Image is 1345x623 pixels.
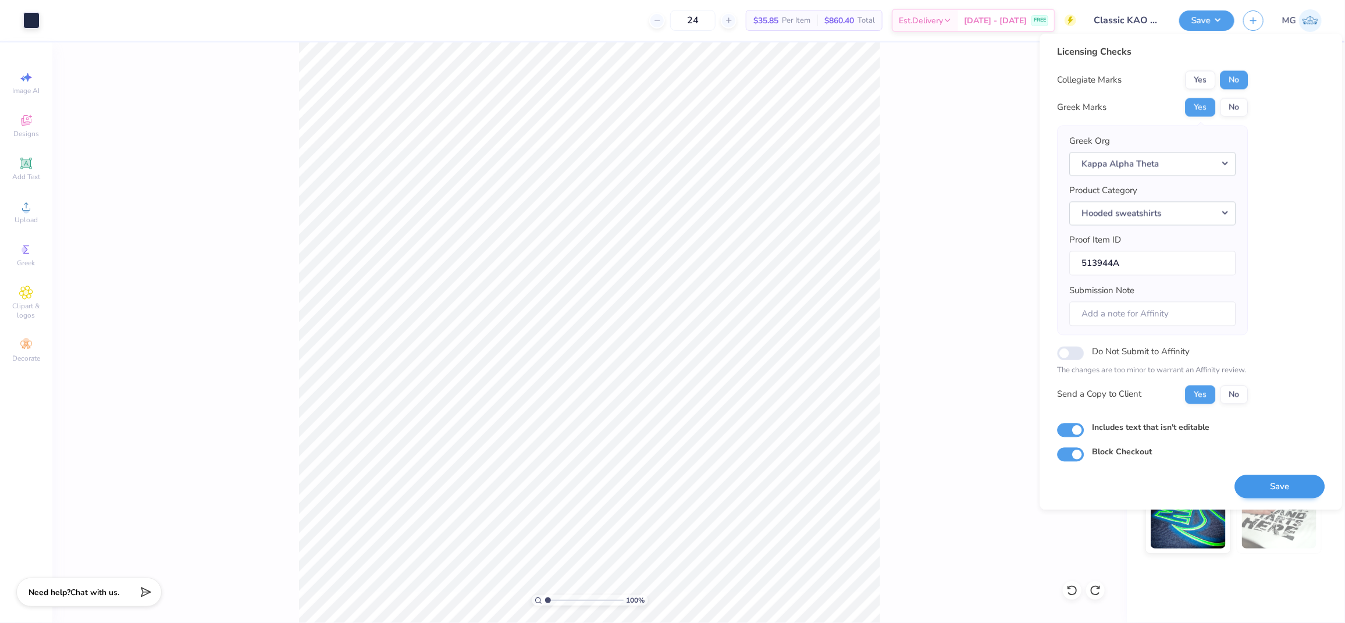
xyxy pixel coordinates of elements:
button: Yes [1186,385,1216,404]
span: Image AI [13,86,40,95]
label: Do Not Submit to Affinity [1093,344,1190,359]
span: Total [857,15,875,27]
span: Est. Delivery [899,15,943,27]
button: No [1221,98,1248,117]
a: MG [1282,9,1322,32]
div: Licensing Checks [1058,45,1248,59]
span: $35.85 [753,15,778,27]
img: Glow in the Dark Ink [1151,490,1226,549]
span: MG [1282,14,1296,27]
span: Greek [17,258,35,268]
img: Water based Ink [1242,490,1317,549]
button: Yes [1186,71,1216,90]
input: – – [670,10,716,31]
div: Greek Marks [1058,101,1107,114]
button: Save [1235,475,1325,499]
span: Decorate [12,354,40,363]
span: 100 % [627,595,645,606]
img: Mary Grace [1299,9,1322,32]
label: Submission Note [1070,284,1135,298]
input: Untitled Design [1085,9,1170,32]
div: Send a Copy to Client [1058,388,1142,401]
button: Hooded sweatshirts [1070,201,1236,225]
input: Add a note for Affinity [1070,301,1236,326]
button: Yes [1186,98,1216,117]
span: $860.40 [824,15,854,27]
label: Block Checkout [1093,446,1152,458]
label: Product Category [1070,184,1138,198]
button: Kappa Alpha Theta [1070,152,1236,176]
span: Upload [15,215,38,225]
button: No [1221,71,1248,90]
label: Includes text that isn't editable [1093,421,1210,433]
label: Proof Item ID [1070,234,1122,247]
span: Designs [13,129,39,138]
span: Chat with us. [70,587,119,598]
span: Clipart & logos [6,301,47,320]
span: FREE [1034,16,1046,24]
div: Collegiate Marks [1058,73,1122,87]
button: No [1221,385,1248,404]
strong: Need help? [29,587,70,598]
span: Per Item [782,15,810,27]
p: The changes are too minor to warrant an Affinity review. [1058,365,1248,377]
label: Greek Org [1070,135,1111,148]
button: Save [1179,10,1234,31]
span: [DATE] - [DATE] [964,15,1027,27]
span: Add Text [12,172,40,181]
